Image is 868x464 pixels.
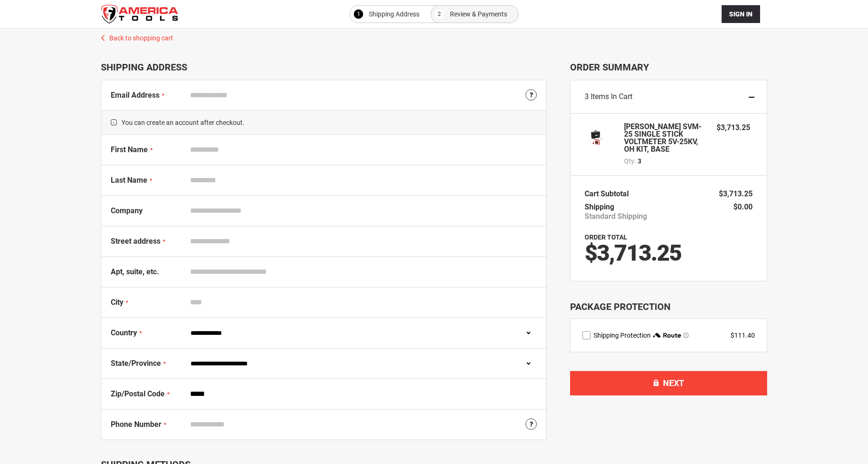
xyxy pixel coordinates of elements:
[570,62,767,73] span: Order Summary
[594,332,651,339] span: Shipping Protection
[570,371,767,395] button: Next
[450,8,507,20] span: Review & Payments
[357,8,360,20] span: 1
[111,267,159,276] span: Apt, suite, etc.
[663,378,684,388] span: Next
[111,389,165,398] span: Zip/Postal Code
[111,359,161,368] span: State/Province
[624,123,707,153] strong: [PERSON_NAME] SVM-25 SINGLE STICK VOLTMETER 5V-25KV, OH KIT, BASE
[570,300,767,314] div: Package Protection
[101,110,546,135] span: You can create an account after checkout.
[729,10,753,18] span: Sign In
[716,123,750,132] span: $3,713.25
[111,206,143,215] span: Company
[101,5,178,23] img: America Tools
[624,157,634,165] span: Qty
[722,5,760,23] button: Sign In
[438,8,441,20] span: 2
[111,298,123,307] span: City
[101,5,178,23] a: store logo
[582,331,755,340] div: route shipping protection selector element
[638,156,641,166] span: 3
[111,91,160,100] span: Email Address
[585,202,614,211] span: Shipping
[111,237,160,246] span: Street address
[719,189,753,198] span: $3,713.25
[591,92,632,101] span: Items in Cart
[111,420,161,429] span: Phone Number
[585,187,633,201] th: Cart Subtotal
[585,233,627,241] strong: Order Total
[683,333,689,338] span: Learn more
[585,240,681,266] span: $3,713.25
[585,123,613,151] img: GREENLEE SVM-25 SINGLE STICK VOLTMETER 5V-25KV, OH KIT, BASE
[111,328,137,337] span: Country
[101,62,547,73] div: Shipping Address
[733,202,753,211] span: $0.00
[111,145,148,154] span: First Name
[585,212,647,221] span: Standard Shipping
[585,92,589,101] span: 3
[731,331,755,340] div: $111.40
[111,176,147,185] span: Last Name
[91,29,777,43] a: Back to shopping cart
[369,8,419,20] span: Shipping Address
